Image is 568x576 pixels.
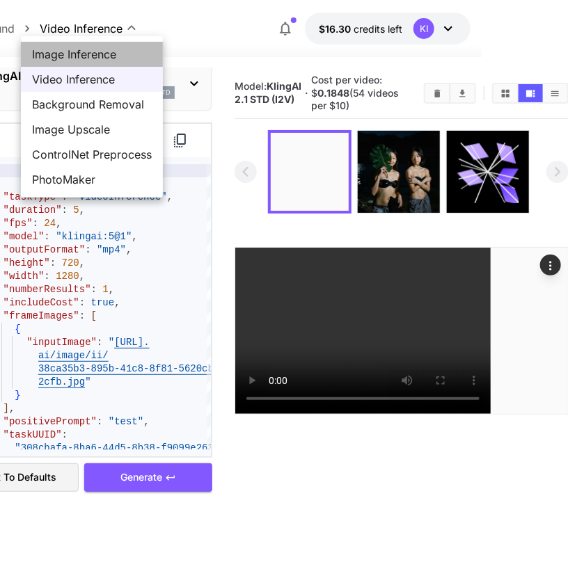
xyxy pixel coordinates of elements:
[32,146,152,163] span: ControlNet Preprocess
[32,96,152,113] span: Background Removal
[32,171,152,188] span: PhotoMaker
[32,46,152,63] span: Image Inference
[498,509,568,576] div: チャットウィジェット
[32,71,152,88] span: Video Inference
[32,121,152,138] span: Image Upscale
[498,509,568,576] iframe: Chat Widget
